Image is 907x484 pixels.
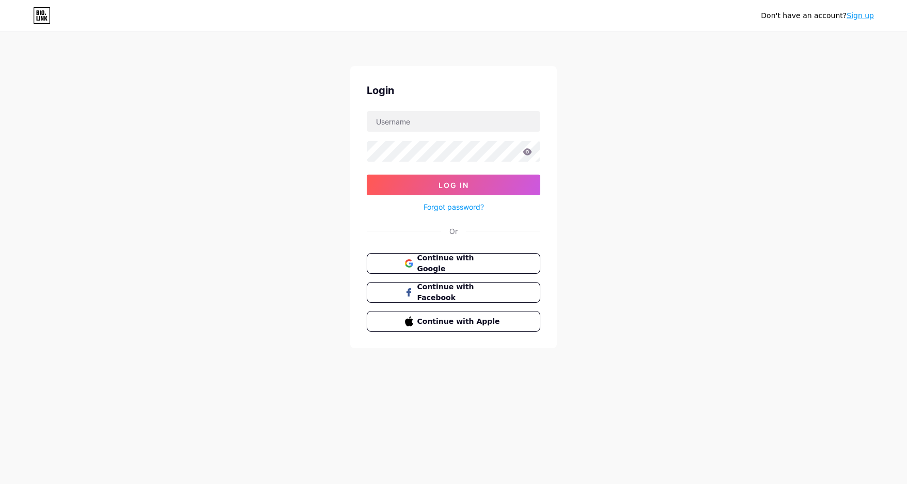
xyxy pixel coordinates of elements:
[417,282,503,303] span: Continue with Facebook
[417,253,503,274] span: Continue with Google
[367,282,540,303] button: Continue with Facebook
[367,111,540,132] input: Username
[367,83,540,98] div: Login
[367,175,540,195] button: Log In
[847,11,874,20] a: Sign up
[449,226,458,237] div: Or
[761,10,874,21] div: Don't have an account?
[367,311,540,332] button: Continue with Apple
[417,316,503,327] span: Continue with Apple
[424,201,484,212] a: Forgot password?
[439,181,469,190] span: Log In
[367,253,540,274] button: Continue with Google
